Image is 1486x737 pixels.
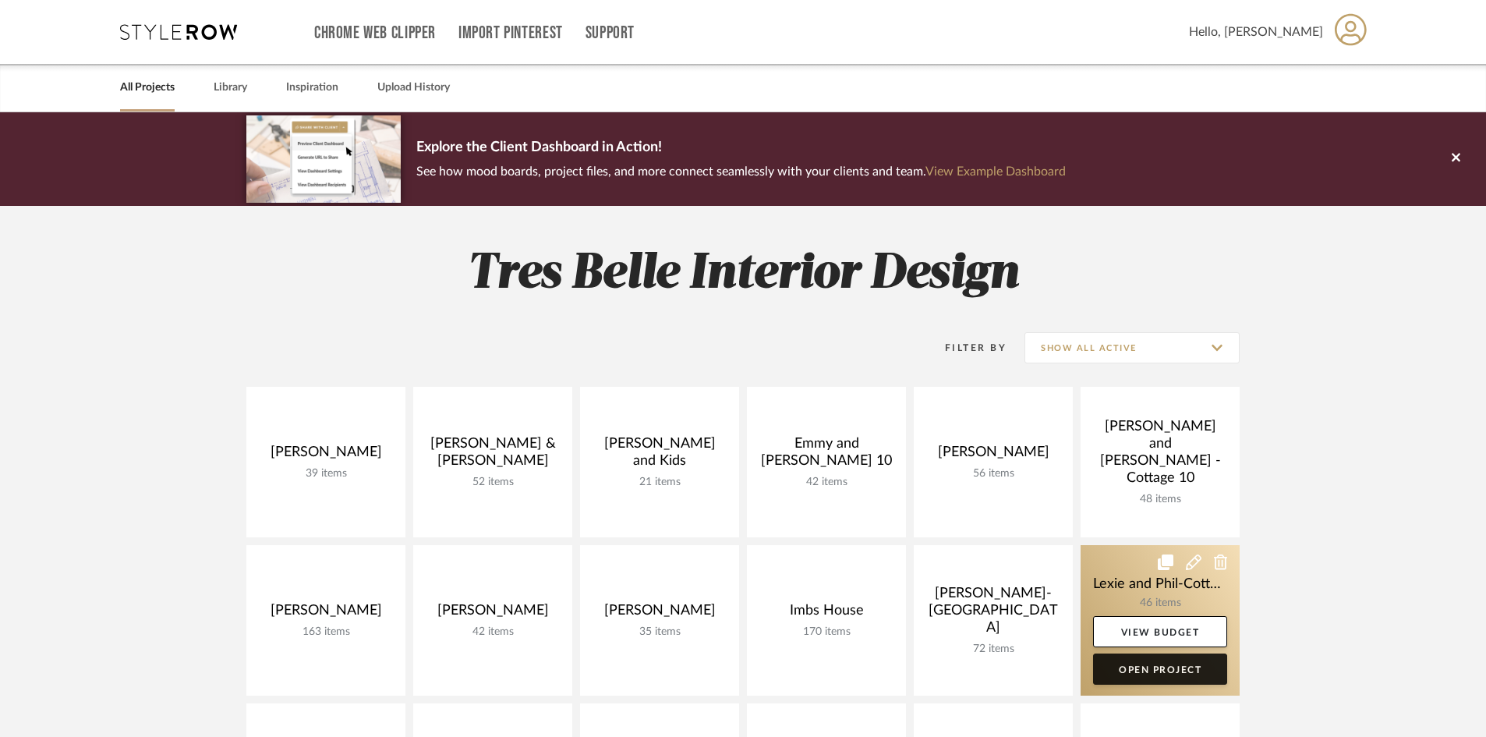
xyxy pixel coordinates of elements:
img: d5d033c5-7b12-40c2-a960-1ecee1989c38.png [246,115,401,202]
a: Open Project [1093,654,1227,685]
a: All Projects [120,77,175,98]
div: [PERSON_NAME] & [PERSON_NAME] [426,435,560,476]
div: [PERSON_NAME] [426,602,560,625]
a: Inspiration [286,77,338,98]
a: Upload History [377,77,450,98]
div: [PERSON_NAME] [593,602,727,625]
div: 35 items [593,625,727,639]
div: 163 items [259,625,393,639]
div: [PERSON_NAME] [259,444,393,467]
div: Imbs House [759,602,893,625]
p: Explore the Client Dashboard in Action! [416,136,1066,161]
a: View Example Dashboard [925,165,1066,178]
div: Filter By [925,340,1007,356]
div: 56 items [926,467,1060,480]
p: See how mood boards, project files, and more connect seamlessly with your clients and team. [416,161,1066,182]
div: 39 items [259,467,393,480]
span: Hello, [PERSON_NAME] [1189,23,1323,41]
a: Import Pinterest [458,27,563,40]
div: [PERSON_NAME] and [PERSON_NAME] -Cottage 10 [1093,418,1227,493]
div: Emmy and [PERSON_NAME] 10 [759,435,893,476]
div: [PERSON_NAME] and Kids [593,435,727,476]
div: [PERSON_NAME]- [GEOGRAPHIC_DATA] [926,585,1060,643]
div: 21 items [593,476,727,489]
div: [PERSON_NAME] [259,602,393,625]
div: 42 items [426,625,560,639]
div: 72 items [926,643,1060,656]
a: Support [586,27,635,40]
a: View Budget [1093,616,1227,647]
h2: Tres Belle Interior Design [182,245,1304,303]
div: [PERSON_NAME] [926,444,1060,467]
div: 42 items [759,476,893,489]
div: 52 items [426,476,560,489]
a: Chrome Web Clipper [314,27,436,40]
a: Library [214,77,247,98]
div: 170 items [759,625,893,639]
div: 48 items [1093,493,1227,506]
